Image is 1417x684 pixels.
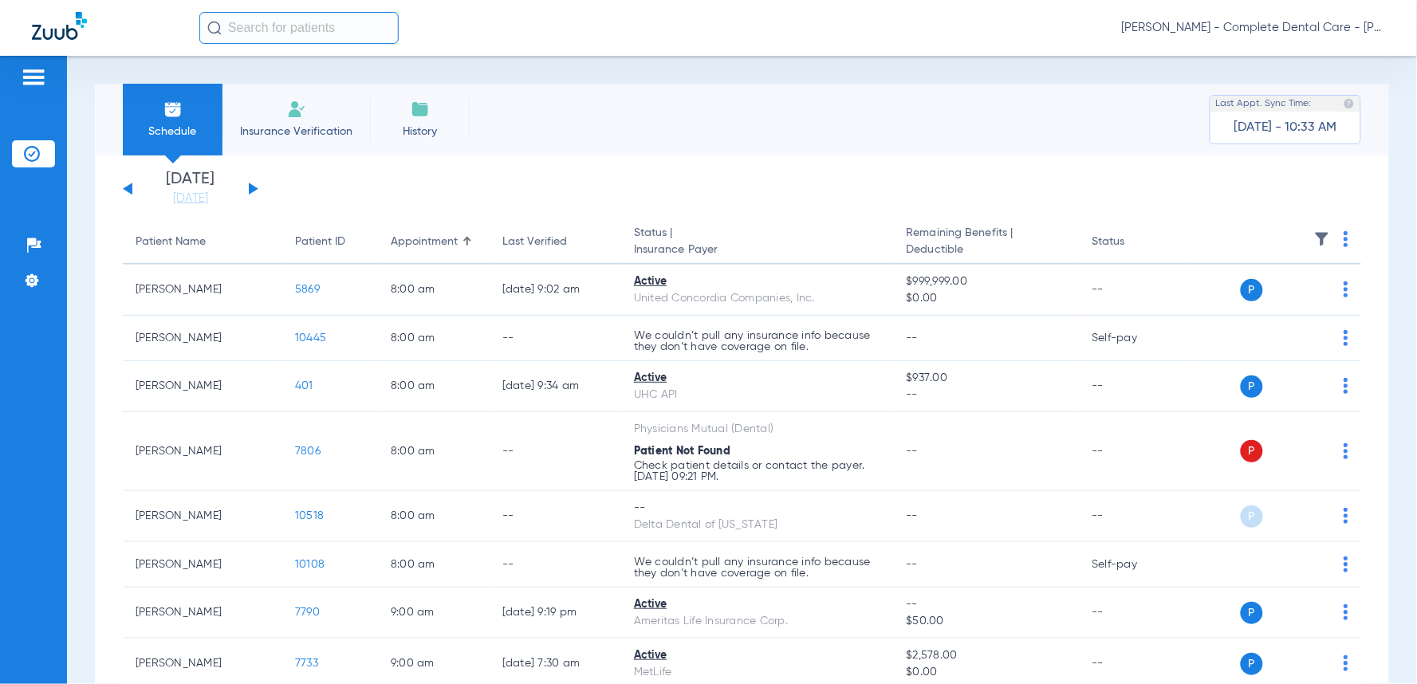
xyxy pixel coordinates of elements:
[136,234,206,250] div: Patient Name
[1080,265,1187,316] td: --
[490,316,621,361] td: --
[295,284,320,295] span: 5869
[21,68,46,87] img: hamburger-icon
[1241,375,1263,398] span: P
[123,361,282,412] td: [PERSON_NAME]
[907,510,919,521] span: --
[490,588,621,639] td: [DATE] 9:19 PM
[1241,279,1263,301] span: P
[136,234,270,250] div: Patient Name
[123,265,282,316] td: [PERSON_NAME]
[1234,120,1337,136] span: [DATE] - 10:33 AM
[907,242,1067,258] span: Deductible
[1216,96,1312,112] span: Last Appt. Sync Time:
[634,387,881,403] div: UHC API
[634,556,881,579] p: We couldn’t pull any insurance info because they don’t have coverage on file.
[1080,220,1187,265] th: Status
[378,412,490,491] td: 8:00 AM
[634,421,881,438] div: Physicians Mutual (Dental)
[295,234,365,250] div: Patient ID
[123,542,282,588] td: [PERSON_NAME]
[490,542,621,588] td: --
[378,542,490,588] td: 8:00 AM
[907,446,919,457] span: --
[1080,542,1187,588] td: Self-pay
[1344,378,1348,394] img: group-dot-blue.svg
[907,559,919,570] span: --
[1344,443,1348,459] img: group-dot-blue.svg
[634,596,881,613] div: Active
[634,370,881,387] div: Active
[634,647,881,664] div: Active
[634,330,881,352] p: We couldn’t pull any insurance info because they don’t have coverage on file.
[123,491,282,542] td: [PERSON_NAME]
[391,234,477,250] div: Appointment
[295,234,345,250] div: Patient ID
[634,500,881,517] div: --
[234,124,358,140] span: Insurance Verification
[502,234,567,250] div: Last Verified
[634,446,730,457] span: Patient Not Found
[894,220,1080,265] th: Remaining Benefits |
[143,171,238,206] li: [DATE]
[634,290,881,307] div: United Concordia Companies, Inc.
[1344,231,1348,247] img: group-dot-blue.svg
[907,273,1067,290] span: $999,999.00
[382,124,458,140] span: History
[634,273,881,290] div: Active
[123,316,282,361] td: [PERSON_NAME]
[378,588,490,639] td: 9:00 AM
[1241,505,1263,528] span: P
[634,664,881,681] div: MetLife
[907,290,1067,307] span: $0.00
[502,234,608,250] div: Last Verified
[907,613,1067,630] span: $50.00
[634,517,881,533] div: Delta Dental of [US_STATE]
[907,647,1067,664] span: $2,578.00
[207,21,222,35] img: Search Icon
[490,491,621,542] td: --
[1344,98,1355,109] img: last sync help info
[295,446,321,457] span: 7806
[634,460,881,482] p: Check patient details or contact the payer. [DATE] 09:21 PM.
[634,242,881,258] span: Insurance Payer
[1344,508,1348,524] img: group-dot-blue.svg
[490,412,621,491] td: --
[391,234,458,250] div: Appointment
[378,316,490,361] td: 8:00 AM
[295,607,320,618] span: 7790
[1241,653,1263,675] span: P
[1344,604,1348,620] img: group-dot-blue.svg
[907,332,919,344] span: --
[634,613,881,630] div: Ameritas Life Insurance Corp.
[163,100,183,119] img: Schedule
[1080,412,1187,491] td: --
[907,664,1067,681] span: $0.00
[1337,607,1417,684] iframe: Chat Widget
[621,220,894,265] th: Status |
[1122,20,1385,36] span: [PERSON_NAME] - Complete Dental Care - [PERSON_NAME] [PERSON_NAME], DDS, [GEOGRAPHIC_DATA]
[1241,602,1263,624] span: P
[32,12,87,40] img: Zuub Logo
[907,387,1067,403] span: --
[907,370,1067,387] span: $937.00
[295,559,325,570] span: 10108
[199,12,399,44] input: Search for patients
[295,332,326,344] span: 10445
[295,380,313,391] span: 401
[411,100,430,119] img: History
[295,510,324,521] span: 10518
[123,588,282,639] td: [PERSON_NAME]
[490,361,621,412] td: [DATE] 9:34 AM
[1080,361,1187,412] td: --
[1344,281,1348,297] img: group-dot-blue.svg
[143,191,238,206] a: [DATE]
[1344,556,1348,572] img: group-dot-blue.svg
[1314,231,1330,247] img: filter.svg
[287,100,306,119] img: Manual Insurance Verification
[1080,588,1187,639] td: --
[1080,491,1187,542] td: --
[378,491,490,542] td: 8:00 AM
[907,596,1067,613] span: --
